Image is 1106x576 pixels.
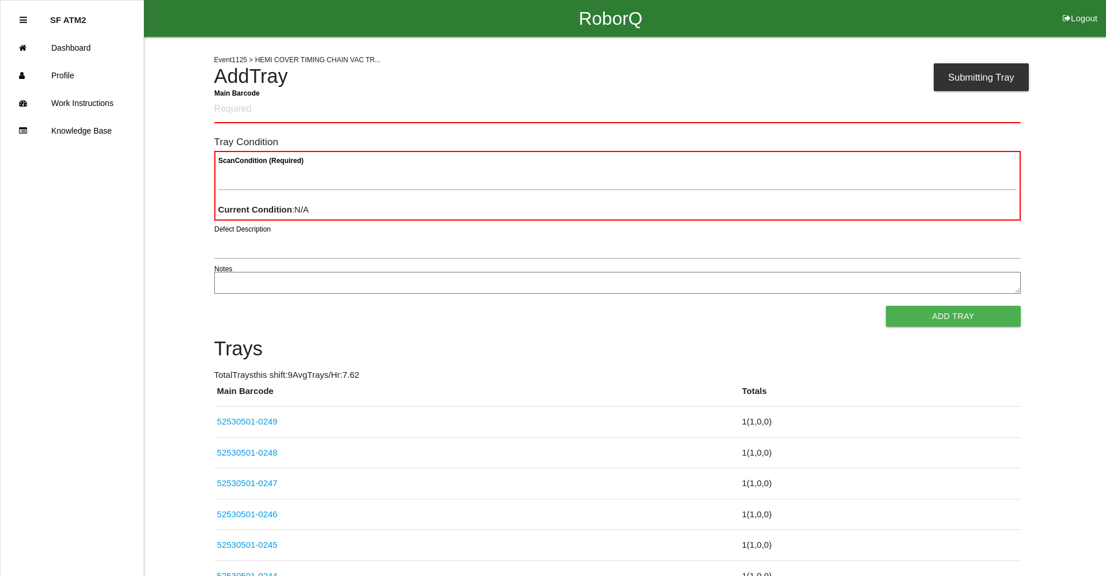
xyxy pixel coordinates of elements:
[1,62,143,89] a: Profile
[50,6,86,25] p: SF ATM2
[1,117,143,145] a: Knowledge Base
[214,137,1021,147] h6: Tray Condition
[217,540,278,550] a: 52530501-0245
[218,204,292,214] b: Current Condition
[886,306,1020,327] button: Add Tray
[1,34,143,62] a: Dashboard
[1,89,143,117] a: Work Instructions
[218,157,304,165] b: Scan Condition (Required)
[214,338,1021,360] h4: Trays
[218,204,309,214] span: : N/A
[214,56,381,64] span: Event 1125 > HEMI COVER TIMING CHAIN VAC TR...
[739,530,1021,561] td: 1 ( 1 , 0 , 0 )
[739,499,1021,530] td: 1 ( 1 , 0 , 0 )
[214,89,260,97] b: Main Barcode
[217,448,278,457] a: 52530501-0248
[214,385,739,407] th: Main Barcode
[214,224,271,234] label: Defect Description
[20,6,27,34] div: Close
[217,509,278,519] a: 52530501-0246
[934,63,1029,91] div: Submitting Tray
[214,264,232,274] label: Notes
[217,416,278,426] a: 52530501-0249
[739,437,1021,468] td: 1 ( 1 , 0 , 0 )
[214,369,1021,382] p: Total Trays this shift: 9 Avg Trays /Hr: 7.62
[214,96,1021,123] input: Required
[739,407,1021,438] td: 1 ( 1 , 0 , 0 )
[217,478,278,488] a: 52530501-0247
[739,385,1021,407] th: Totals
[739,468,1021,499] td: 1 ( 1 , 0 , 0 )
[214,66,1021,88] h4: Add Tray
